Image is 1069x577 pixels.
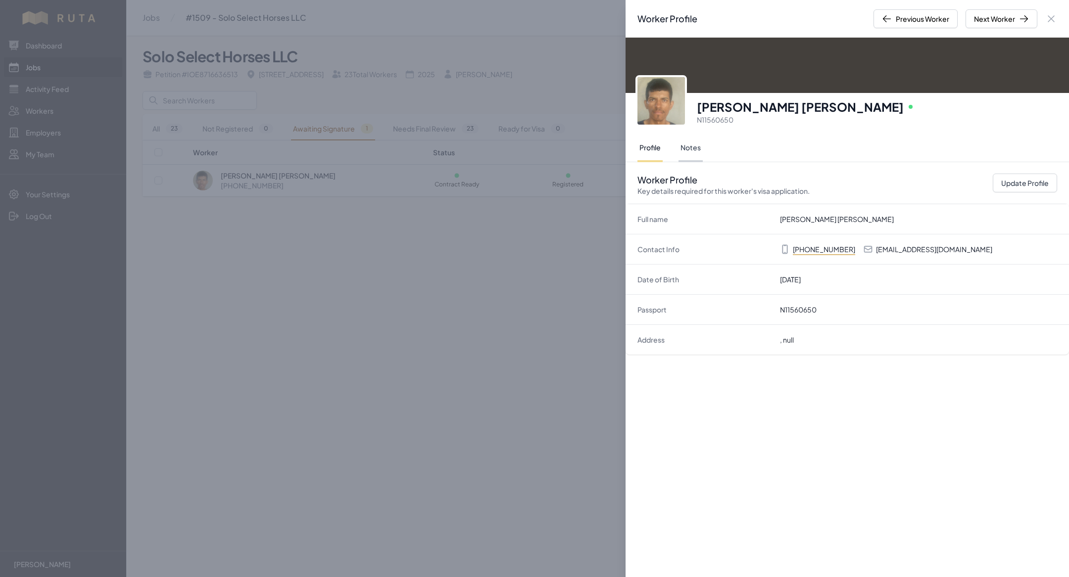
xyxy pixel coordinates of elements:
[874,9,958,28] button: Previous Worker
[637,186,810,196] p: Key details required for this worker's visa application.
[780,335,1057,345] dd: , null
[993,174,1057,192] button: Update Profile
[697,115,1057,125] p: N11560650
[637,174,810,196] h2: Worker Profile
[637,335,772,345] dt: Address
[780,214,1057,224] dd: [PERSON_NAME] [PERSON_NAME]
[679,134,703,162] button: Notes
[697,99,904,115] h3: [PERSON_NAME] [PERSON_NAME]
[780,305,1057,314] dd: N11560650
[637,134,663,162] button: Profile
[876,244,992,254] p: [EMAIL_ADDRESS][DOMAIN_NAME]
[637,244,772,254] dt: Contact Info
[637,214,772,224] dt: Full name
[637,274,772,284] dt: Date of Birth
[966,9,1037,28] button: Next Worker
[637,12,697,26] h2: Worker Profile
[780,274,1057,284] dd: [DATE]
[637,305,772,314] dt: Passport
[793,244,855,254] p: [PHONE_NUMBER]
